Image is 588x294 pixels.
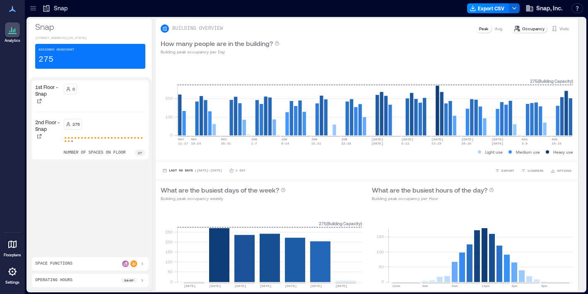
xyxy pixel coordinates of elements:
[4,253,21,258] p: Floorplans
[559,25,569,32] p: Visits
[260,284,272,288] text: [DATE]
[371,142,383,145] text: [DATE]
[161,39,273,48] p: How many people are in the building?
[54,4,67,12] p: Snap
[161,166,224,175] button: Last 90 Days |[DATE]-[DATE]
[5,38,20,43] p: Analytics
[35,119,60,132] p: 2nd Floor - Snap
[124,278,134,283] p: 8a - 6p
[482,284,489,288] text: 12pm
[161,195,286,202] p: Building peak occupancy weekly
[35,260,72,267] p: Space Functions
[170,279,173,284] tspan: 0
[557,168,571,173] span: OPTIONS
[251,142,257,145] text: 1-7
[310,284,322,288] text: [DATE]
[184,284,196,288] text: [DATE]
[553,149,573,155] p: Heavy use
[236,168,246,173] p: 1 Day
[281,137,287,141] text: JUN
[541,284,547,288] text: 8pm
[39,54,53,65] p: 275
[72,121,80,128] p: 275
[251,137,257,141] text: JUN
[178,137,184,141] text: MAY
[452,284,458,288] text: 8am
[536,4,562,12] span: Snap, Inc.
[371,137,383,141] text: [DATE]
[461,137,473,141] text: [DATE]
[461,142,471,145] text: 20-26
[168,269,173,274] tspan: 50
[165,229,173,234] tspan: 250
[335,284,347,288] text: [DATE]
[422,284,428,288] text: 4am
[372,195,494,202] p: Building peak occupancy per Hour
[552,137,558,141] text: AUG
[372,185,487,195] p: What are the busiest hours of the day?
[401,137,413,141] text: [DATE]
[285,284,297,288] text: [DATE]
[165,259,173,264] tspan: 100
[191,137,197,141] text: MAY
[35,36,145,41] p: [STREET_ADDRESS][US_STATE]
[479,25,488,32] p: Peak
[165,239,173,244] tspan: 200
[523,2,565,15] button: Snap, Inc.
[281,142,289,145] text: 8-14
[5,280,19,285] p: Settings
[311,137,318,141] text: JUN
[39,47,74,52] p: Assigned Headcount
[172,25,223,32] p: BUILDING OVERVIEW
[35,277,72,284] p: Operating Hours
[519,166,545,175] button: COMPARE
[495,25,502,32] p: Avg
[341,137,347,141] text: JUN
[401,142,409,145] text: 6-12
[379,264,384,269] tspan: 50
[2,262,22,287] a: Settings
[191,142,201,145] text: 18-24
[1,234,24,260] a: Floorplans
[511,284,518,288] text: 4pm
[221,142,231,145] text: 25-31
[493,166,516,175] button: EXPORT
[165,96,173,101] tspan: 200
[72,86,75,92] p: 0
[431,137,443,141] text: [DATE]
[64,149,126,156] p: number of spaces on floor
[492,142,504,145] text: [DATE]
[178,142,188,145] text: 11-17
[221,137,227,141] text: MAY
[549,166,573,175] button: OPTIONS
[161,185,279,195] p: What are the busiest days of the week?
[392,284,400,288] text: 12am
[138,150,142,155] p: 27
[165,114,173,119] tspan: 100
[376,249,384,254] tspan: 100
[485,149,503,155] p: Light use
[311,142,321,145] text: 15-21
[161,48,280,55] p: Building peak occupancy per Day
[522,137,528,141] text: AUG
[501,168,514,173] span: EXPORT
[2,20,23,46] a: Analytics
[431,142,441,145] text: 13-19
[467,3,509,13] button: Export CSV
[209,284,221,288] text: [DATE]
[492,137,504,141] text: [DATE]
[381,279,384,284] tspan: 0
[341,142,351,145] text: 22-28
[234,284,246,288] text: [DATE]
[522,142,528,145] text: 3-9
[528,168,544,173] span: COMPARE
[35,21,145,32] p: Snap
[552,142,561,145] text: 10-16
[376,234,384,239] tspan: 150
[165,249,173,254] tspan: 150
[522,25,545,32] p: Occupancy
[170,133,173,137] tspan: 0
[516,149,540,155] p: Medium use
[35,84,60,97] p: 1st Floor - Snap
